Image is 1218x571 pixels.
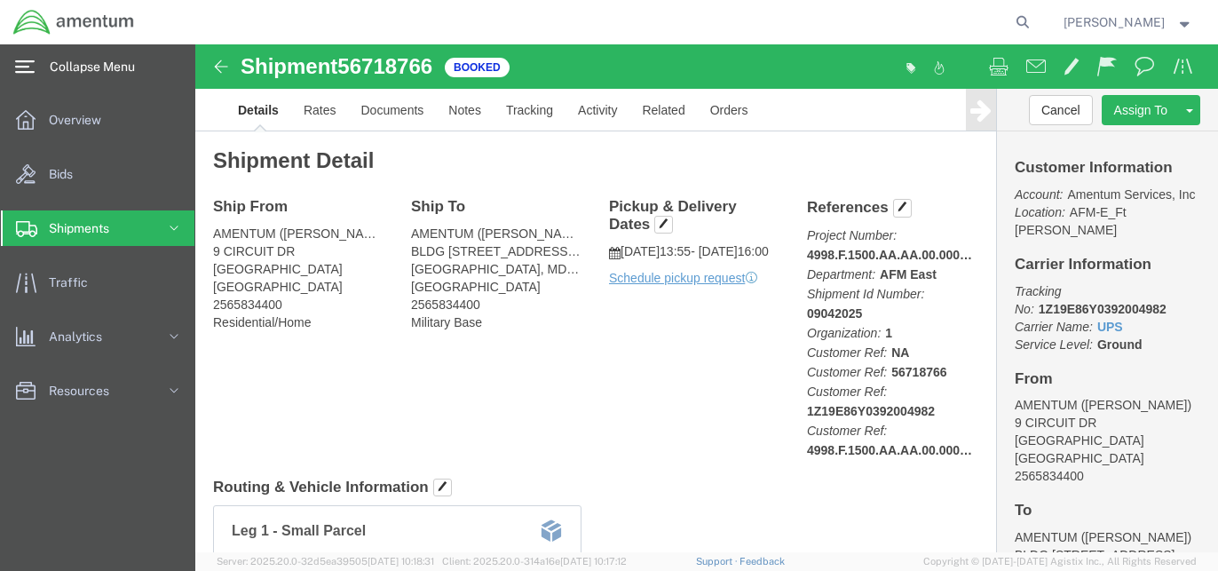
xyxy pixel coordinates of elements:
[49,156,85,192] span: Bids
[923,554,1197,569] span: Copyright © [DATE]-[DATE] Agistix Inc., All Rights Reserved
[49,102,114,138] span: Overview
[368,556,434,567] span: [DATE] 10:18:31
[739,556,785,567] a: Feedback
[1064,12,1165,32] span: Marylou Mattingly
[1,210,194,246] a: Shipments
[1063,12,1194,33] button: [PERSON_NAME]
[1,156,194,192] a: Bids
[49,265,100,300] span: Traffic
[1,319,194,354] a: Analytics
[12,9,135,36] img: logo
[1,373,194,408] a: Resources
[1,265,194,300] a: Traffic
[217,556,434,567] span: Server: 2025.20.0-32d5ea39505
[442,556,627,567] span: Client: 2025.20.0-314a16e
[49,210,122,246] span: Shipments
[49,373,122,408] span: Resources
[1,102,194,138] a: Overview
[49,319,115,354] span: Analytics
[696,556,740,567] a: Support
[195,44,1218,552] iframe: FS Legacy Container
[560,556,627,567] span: [DATE] 10:17:12
[50,49,147,84] span: Collapse Menu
